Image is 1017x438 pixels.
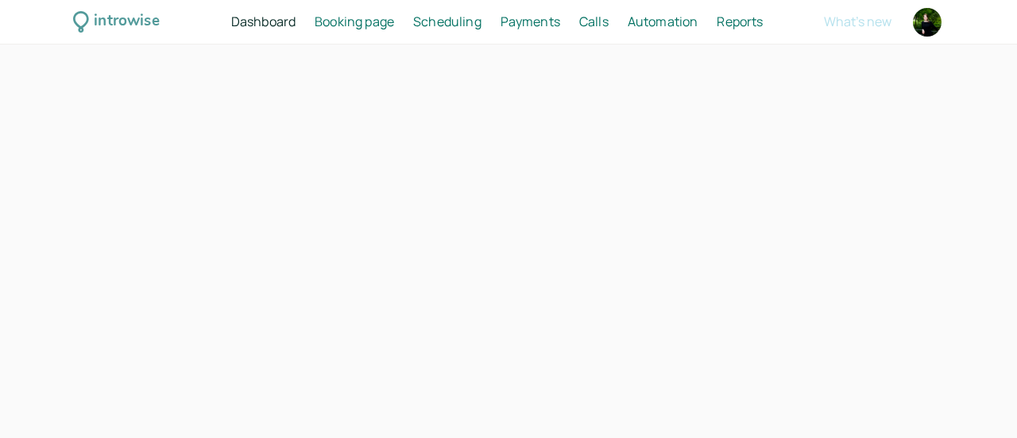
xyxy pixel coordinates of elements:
span: Scheduling [413,13,481,30]
span: Automation [628,13,698,30]
span: What's new [824,13,891,30]
button: What's new [824,14,891,29]
span: Booking page [315,13,394,30]
a: Account [911,6,944,39]
a: Booking page [315,12,394,33]
a: Calls [579,12,609,33]
a: Automation [628,12,698,33]
span: Calls [579,13,609,30]
div: introwise [94,10,159,34]
a: Dashboard [231,12,296,33]
span: Reports [717,13,763,30]
a: Payments [501,12,560,33]
a: introwise [73,10,160,34]
iframe: Chat Widget [938,362,1017,438]
span: Dashboard [231,13,296,30]
a: Reports [717,12,763,33]
a: Scheduling [413,12,481,33]
span: Payments [501,13,560,30]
